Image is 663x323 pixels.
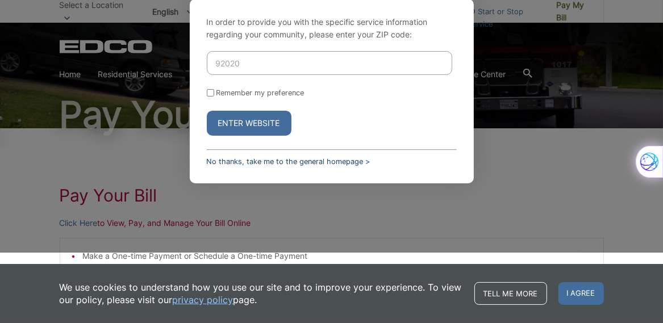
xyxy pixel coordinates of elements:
p: We use cookies to understand how you use our site and to improve your experience. To view our pol... [60,281,463,306]
label: Remember my preference [216,89,305,97]
span: I agree [558,282,604,305]
a: No thanks, take me to the general homepage > [207,157,370,166]
a: privacy policy [173,293,233,306]
a: Tell me more [474,282,547,305]
button: Enter Website [207,111,291,136]
li: Make a One-time Payment or Schedule a One-time Payment [83,250,592,262]
p: In order to provide you with the specific service information regarding your community, please en... [207,16,457,41]
input: Enter ZIP Code [207,51,452,75]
